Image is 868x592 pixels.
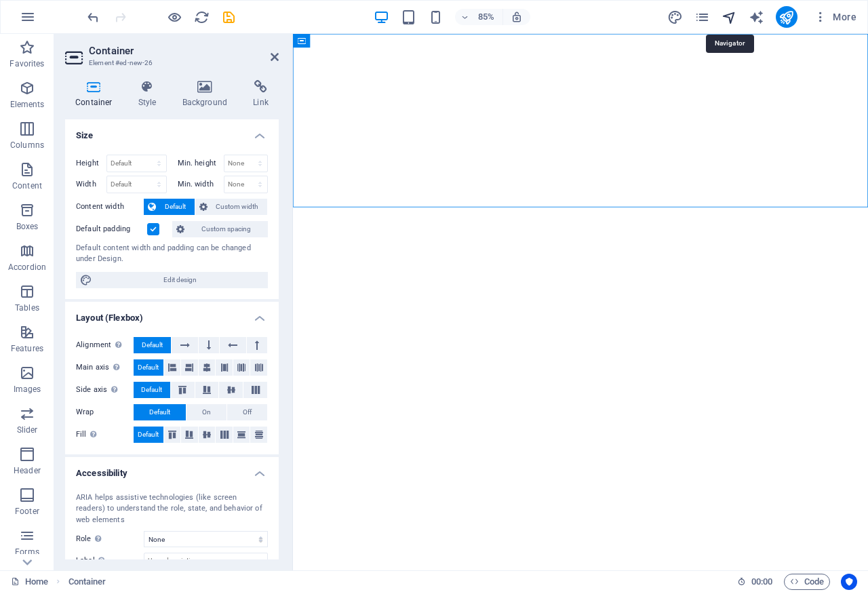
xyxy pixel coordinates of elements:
[202,404,211,420] span: On
[134,382,170,398] button: Default
[76,221,147,237] label: Default padding
[15,506,39,517] p: Footer
[160,199,191,215] span: Default
[193,9,210,25] button: reload
[65,80,128,108] h4: Container
[172,80,243,108] h4: Background
[134,427,163,443] button: Default
[722,9,738,25] button: navigator
[144,199,195,215] button: Default
[220,9,237,25] button: save
[166,9,182,25] button: Click here to leave preview mode and continue editing
[667,9,684,25] button: design
[76,243,268,265] div: Default content width and padding can be changed under Design.
[186,404,226,420] button: On
[212,199,264,215] span: Custom width
[65,457,279,481] h4: Accessibility
[9,58,44,69] p: Favorites
[76,337,134,353] label: Alignment
[142,337,163,353] span: Default
[243,80,279,108] h4: Link
[76,180,106,188] label: Width
[243,404,252,420] span: Off
[134,404,186,420] button: Default
[76,359,134,376] label: Main axis
[65,119,279,144] h4: Size
[195,199,268,215] button: Custom width
[227,404,267,420] button: Off
[15,302,39,313] p: Tables
[8,262,46,273] p: Accordion
[15,547,39,557] p: Forms
[96,272,264,288] span: Edit design
[189,221,264,237] span: Custom spacing
[76,404,134,420] label: Wrap
[76,427,134,443] label: Fill
[178,159,224,167] label: Min. height
[814,10,856,24] span: More
[89,45,279,57] h2: Container
[221,9,237,25] i: Save (Ctrl+S)
[761,576,763,587] span: :
[694,9,710,25] i: Pages (Ctrl+Alt+S)
[778,9,794,25] i: Publish
[134,337,171,353] button: Default
[76,553,144,569] label: Label
[138,427,159,443] span: Default
[694,9,711,25] button: pages
[76,272,268,288] button: Edit design
[76,199,144,215] label: Content width
[776,6,797,28] button: publish
[178,180,224,188] label: Min. width
[17,425,38,435] p: Slider
[737,574,773,590] h6: Session time
[11,574,48,590] a: Click to cancel selection. Double-click to open Pages
[76,159,106,167] label: Height
[14,465,41,476] p: Header
[749,9,765,25] button: text_generator
[149,404,170,420] span: Default
[65,302,279,326] h4: Layout (Flexbox)
[85,9,101,25] i: Undo: Add element (Ctrl+Z)
[76,492,268,526] div: ARIA helps assistive technologies (like screen readers) to understand the role, state, and behavi...
[749,9,764,25] i: AI Writer
[68,574,106,590] span: Click to select. Double-click to edit
[10,140,44,151] p: Columns
[16,221,39,232] p: Boxes
[784,574,830,590] button: Code
[12,180,42,191] p: Content
[455,9,503,25] button: 85%
[172,221,268,237] button: Custom spacing
[841,574,857,590] button: Usercentrics
[76,531,105,547] span: Role
[76,382,134,398] label: Side axis
[68,574,106,590] nav: breadcrumb
[144,553,268,569] input: Use a descriptive name
[10,99,45,110] p: Elements
[667,9,683,25] i: Design (Ctrl+Alt+Y)
[751,574,772,590] span: 00 00
[808,6,862,28] button: More
[89,57,252,69] h3: Element #ed-new-26
[194,9,210,25] i: Reload page
[85,9,101,25] button: undo
[14,384,41,395] p: Images
[790,574,824,590] span: Code
[511,11,523,23] i: On resize automatically adjust zoom level to fit chosen device.
[138,359,159,376] span: Default
[11,343,43,354] p: Features
[141,382,162,398] span: Default
[128,80,172,108] h4: Style
[475,9,497,25] h6: 85%
[134,359,163,376] button: Default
